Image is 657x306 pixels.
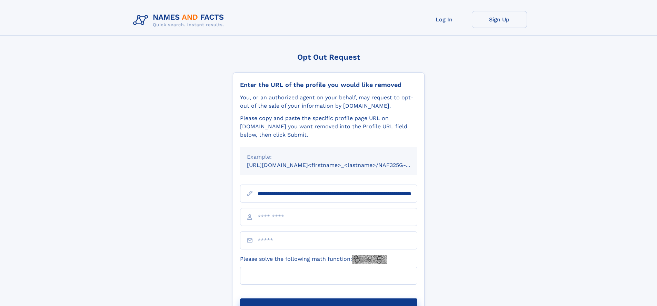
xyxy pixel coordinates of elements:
[240,81,417,89] div: Enter the URL of the profile you would like removed
[247,153,410,161] div: Example:
[130,11,230,30] img: Logo Names and Facts
[240,114,417,139] div: Please copy and paste the specific profile page URL on [DOMAIN_NAME] you want removed into the Pr...
[240,255,387,264] label: Please solve the following math function:
[417,11,472,28] a: Log In
[247,162,430,168] small: [URL][DOMAIN_NAME]<firstname>_<lastname>/NAF325G-xxxxxxxx
[472,11,527,28] a: Sign Up
[240,93,417,110] div: You, or an authorized agent on your behalf, may request to opt-out of the sale of your informatio...
[233,53,425,61] div: Opt Out Request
